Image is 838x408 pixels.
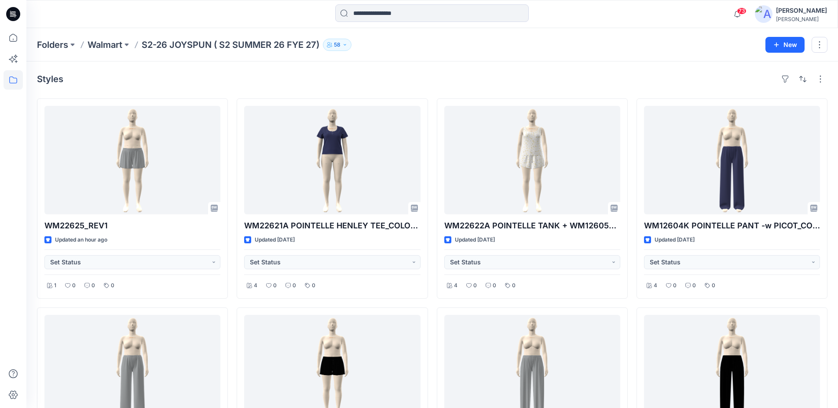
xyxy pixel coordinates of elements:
[254,281,257,290] p: 4
[44,106,220,214] a: WM22625_REV1
[712,281,715,290] p: 0
[244,220,420,232] p: WM22621A POINTELLE HENLEY TEE_COLORWAY_REV6
[755,5,772,23] img: avatar
[111,281,114,290] p: 0
[454,281,457,290] p: 4
[444,220,620,232] p: WM22622A POINTELLE TANK + WM12605K POINTELLE SHORT -w- PICOT_COLORWAY
[44,220,220,232] p: WM22625_REV1
[37,39,68,51] a: Folders
[293,281,296,290] p: 0
[644,220,820,232] p: WM12604K POINTELLE PANT -w PICOT_COLORWAY
[37,74,63,84] h4: Styles
[655,235,695,245] p: Updated [DATE]
[765,37,805,53] button: New
[334,40,340,50] p: 58
[654,281,657,290] p: 4
[255,235,295,245] p: Updated [DATE]
[72,281,76,290] p: 0
[737,7,747,14] span: 73
[88,39,122,51] a: Walmart
[493,281,496,290] p: 0
[644,106,820,214] a: WM12604K POINTELLE PANT -w PICOT_COLORWAY
[776,5,827,16] div: [PERSON_NAME]
[512,281,516,290] p: 0
[244,106,420,214] a: WM22621A POINTELLE HENLEY TEE_COLORWAY_REV6
[312,281,315,290] p: 0
[273,281,277,290] p: 0
[673,281,677,290] p: 0
[323,39,351,51] button: 58
[455,235,495,245] p: Updated [DATE]
[91,281,95,290] p: 0
[444,106,620,214] a: WM22622A POINTELLE TANK + WM12605K POINTELLE SHORT -w- PICOT_COLORWAY
[473,281,477,290] p: 0
[54,281,56,290] p: 1
[55,235,107,245] p: Updated an hour ago
[776,16,827,22] div: [PERSON_NAME]
[692,281,696,290] p: 0
[142,39,319,51] p: S2-26 JOYSPUN ( S2 SUMMER 26 FYE 27)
